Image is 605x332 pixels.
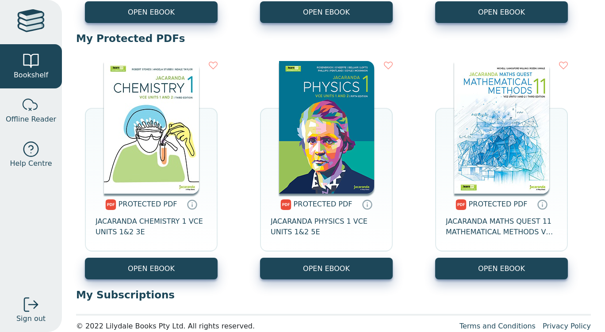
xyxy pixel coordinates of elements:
a: OPEN EBOOK [435,258,568,279]
a: OPEN EBOOK [260,258,393,279]
div: © 2022 Lilydale Books Pty Ltd. All rights reserved. [76,321,452,332]
a: OPEN EBOOK [85,258,218,279]
img: pdf.svg [456,199,467,210]
span: PROTECTED PDF [294,200,352,208]
span: Bookshelf [14,70,48,80]
img: pdf.svg [280,199,291,210]
a: Terms and Conditions [459,322,536,330]
button: OPEN EBOOK [435,1,568,23]
a: Protected PDFs cannot be printed, copied or shared. They can be accessed online through Education... [362,199,372,210]
a: Protected PDFs cannot be printed, copied or shared. They can be accessed online through Education... [187,199,197,210]
a: Protected PDFs cannot be printed, copied or shared. They can be accessed online through Education... [537,199,548,210]
button: OPEN EBOOK [85,1,218,23]
span: JACARANDA MATHS QUEST 11 MATHEMATICAL METHODS VCE UNITS 1&2 3E [446,216,557,237]
img: pdf.svg [105,199,116,210]
img: 0b201fb6-910a-4227-a484-ef9a780472b7.jpg [279,61,374,194]
button: OPEN EBOOK [260,1,393,23]
img: b46bd55f-bf88-4c2e-a261-e2787e06fdfd.jpg [104,61,199,194]
a: Privacy Policy [543,322,591,330]
span: JACARANDA PHYSICS 1 VCE UNITS 1&2 5E [271,216,382,237]
span: Offline Reader [6,114,56,125]
span: Help Centre [10,158,52,169]
span: PROTECTED PDF [469,200,528,208]
span: JACARANDA CHEMISTRY 1 VCE UNITS 1&2 3E [96,216,207,237]
span: Sign out [16,313,46,324]
p: My Subscriptions [76,288,591,301]
img: 7d5df96f-a6f2-4f05-9c2a-d28d402b2132.jpg [454,61,549,194]
span: PROTECTED PDF [119,200,177,208]
p: My Protected PDFs [76,32,591,45]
